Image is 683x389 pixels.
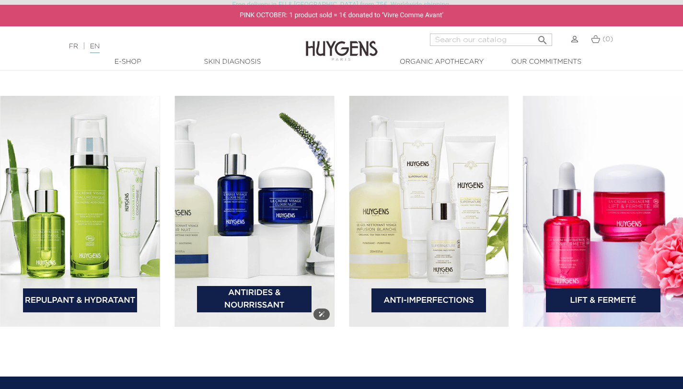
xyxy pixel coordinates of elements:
button:  [534,31,551,44]
img: bannière catégorie 2 [174,96,335,327]
a: FR [69,43,78,50]
a: Lift & Fermeté [546,288,660,312]
a: EN [90,43,100,53]
a: Antirides & Nourrissant [197,286,312,312]
a: E-Shop [80,57,176,67]
a: Anti-Imperfections [371,288,486,312]
img: Huygens [306,25,378,62]
a: Repulpant & Hydratant [23,288,138,312]
input: Search [430,34,552,46]
i:  [537,32,548,43]
span: (0) [602,36,613,43]
a: Organic Apothecary [394,57,490,67]
img: bannière catégorie 3 [349,96,509,327]
a: Skin Diagnosis [185,57,280,67]
div: | [64,41,278,52]
img: bannière catégorie 4 [523,96,683,327]
a: Our commitments [498,57,594,67]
